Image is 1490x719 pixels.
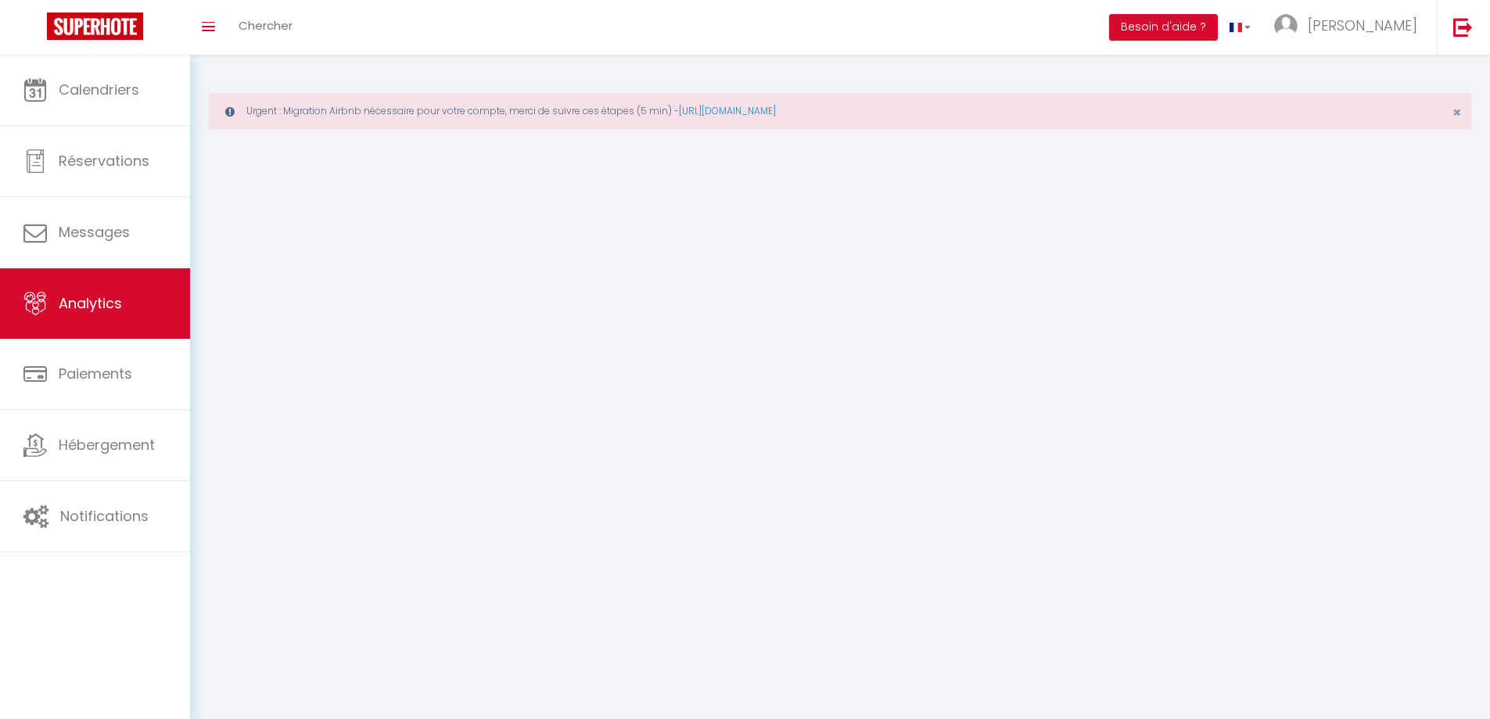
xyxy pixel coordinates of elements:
span: [PERSON_NAME] [1308,16,1417,35]
a: [URL][DOMAIN_NAME] [679,104,776,117]
img: logout [1453,17,1473,37]
span: × [1452,102,1461,122]
img: ... [1274,14,1298,38]
span: Paiements [59,364,132,383]
img: Super Booking [47,13,143,40]
button: Close [1452,106,1461,120]
span: Notifications [60,506,149,526]
span: Analytics [59,293,122,313]
span: Messages [59,222,130,242]
span: Chercher [239,17,293,34]
button: Besoin d'aide ? [1109,14,1218,41]
button: Ouvrir le widget de chat LiveChat [13,6,59,53]
span: Calendriers [59,80,139,99]
span: Réservations [59,151,149,171]
div: Urgent : Migration Airbnb nécessaire pour votre compte, merci de suivre ces étapes (5 min) - [209,93,1471,129]
span: Hébergement [59,435,155,455]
